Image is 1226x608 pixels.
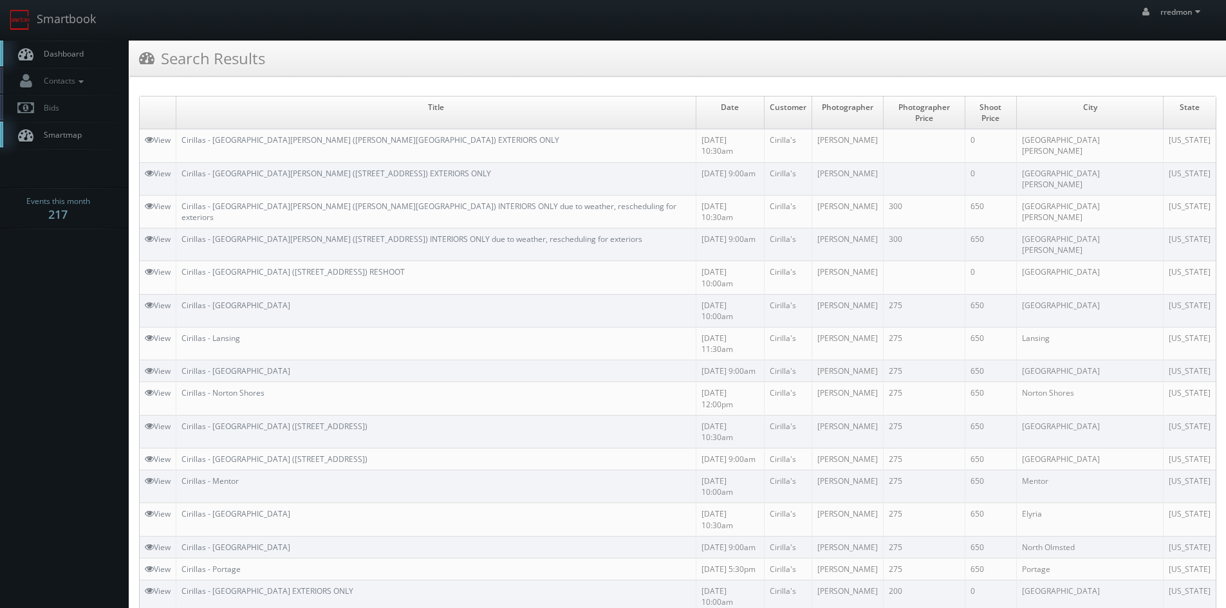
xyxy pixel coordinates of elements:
[883,97,965,129] td: Photographer Price
[883,195,965,228] td: 300
[145,234,171,244] a: View
[965,382,1017,415] td: 650
[696,97,764,129] td: Date
[965,470,1017,503] td: 650
[764,360,812,382] td: Cirilla's
[1017,360,1164,382] td: [GEOGRAPHIC_DATA]
[181,564,241,575] a: Cirillas - Portage
[883,294,965,327] td: 275
[883,382,965,415] td: 275
[1163,195,1216,228] td: [US_STATE]
[1017,558,1164,580] td: Portage
[812,382,883,415] td: [PERSON_NAME]
[1017,448,1164,470] td: [GEOGRAPHIC_DATA]
[764,327,812,360] td: Cirilla's
[1163,162,1216,195] td: [US_STATE]
[1163,129,1216,162] td: [US_STATE]
[1160,6,1204,17] span: rredmon
[1163,536,1216,558] td: [US_STATE]
[181,201,676,223] a: Cirillas - [GEOGRAPHIC_DATA][PERSON_NAME] ([PERSON_NAME][GEOGRAPHIC_DATA]) INTERIORS ONLY due to ...
[1017,470,1164,503] td: Mentor
[965,558,1017,580] td: 650
[965,261,1017,294] td: 0
[1163,228,1216,261] td: [US_STATE]
[1163,327,1216,360] td: [US_STATE]
[764,261,812,294] td: Cirilla's
[812,415,883,448] td: [PERSON_NAME]
[764,195,812,228] td: Cirilla's
[1163,261,1216,294] td: [US_STATE]
[145,387,171,398] a: View
[883,448,965,470] td: 275
[812,536,883,558] td: [PERSON_NAME]
[145,168,171,179] a: View
[965,97,1017,129] td: Shoot Price
[965,503,1017,536] td: 650
[1017,228,1164,261] td: [GEOGRAPHIC_DATA][PERSON_NAME]
[883,327,965,360] td: 275
[26,195,90,208] span: Events this month
[1017,261,1164,294] td: [GEOGRAPHIC_DATA]
[181,266,405,277] a: Cirillas - [GEOGRAPHIC_DATA] ([STREET_ADDRESS]) RESHOOT
[764,129,812,162] td: Cirilla's
[696,327,764,360] td: [DATE] 11:30am
[696,195,764,228] td: [DATE] 10:30am
[139,47,265,69] h3: Search Results
[181,234,642,244] a: Cirillas - [GEOGRAPHIC_DATA][PERSON_NAME] ([STREET_ADDRESS]) INTERIORS ONLY due to weather, resch...
[145,333,171,344] a: View
[696,162,764,195] td: [DATE] 9:00am
[145,134,171,145] a: View
[965,536,1017,558] td: 650
[1163,294,1216,327] td: [US_STATE]
[1163,470,1216,503] td: [US_STATE]
[145,508,171,519] a: View
[812,129,883,162] td: [PERSON_NAME]
[145,421,171,432] a: View
[965,228,1017,261] td: 650
[764,503,812,536] td: Cirilla's
[696,536,764,558] td: [DATE] 9:00am
[812,261,883,294] td: [PERSON_NAME]
[764,558,812,580] td: Cirilla's
[1017,327,1164,360] td: Lansing
[181,475,239,486] a: Cirillas - Mentor
[696,558,764,580] td: [DATE] 5:30pm
[181,542,290,553] a: Cirillas - [GEOGRAPHIC_DATA]
[181,387,265,398] a: Cirillas - Norton Shores
[37,129,82,140] span: Smartmap
[883,360,965,382] td: 275
[696,415,764,448] td: [DATE] 10:30am
[696,261,764,294] td: [DATE] 10:00am
[812,97,883,129] td: Photographer
[181,508,290,519] a: Cirillas - [GEOGRAPHIC_DATA]
[181,585,353,596] a: Cirillas - [GEOGRAPHIC_DATA] EXTERIORS ONLY
[764,448,812,470] td: Cirilla's
[696,382,764,415] td: [DATE] 12:00pm
[812,558,883,580] td: [PERSON_NAME]
[145,475,171,486] a: View
[1163,558,1216,580] td: [US_STATE]
[181,168,491,179] a: Cirillas - [GEOGRAPHIC_DATA][PERSON_NAME] ([STREET_ADDRESS]) EXTERIORS ONLY
[1163,382,1216,415] td: [US_STATE]
[37,75,87,86] span: Contacts
[145,300,171,311] a: View
[696,129,764,162] td: [DATE] 10:30am
[181,421,367,432] a: Cirillas - [GEOGRAPHIC_DATA] ([STREET_ADDRESS])
[812,503,883,536] td: [PERSON_NAME]
[812,327,883,360] td: [PERSON_NAME]
[764,162,812,195] td: Cirilla's
[145,454,171,465] a: View
[176,97,696,129] td: Title
[145,542,171,553] a: View
[696,294,764,327] td: [DATE] 10:00am
[1017,503,1164,536] td: Elyria
[883,536,965,558] td: 275
[1163,97,1216,129] td: State
[1017,294,1164,327] td: [GEOGRAPHIC_DATA]
[812,294,883,327] td: [PERSON_NAME]
[1163,503,1216,536] td: [US_STATE]
[965,162,1017,195] td: 0
[965,294,1017,327] td: 650
[181,333,240,344] a: Cirillas - Lansing
[764,415,812,448] td: Cirilla's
